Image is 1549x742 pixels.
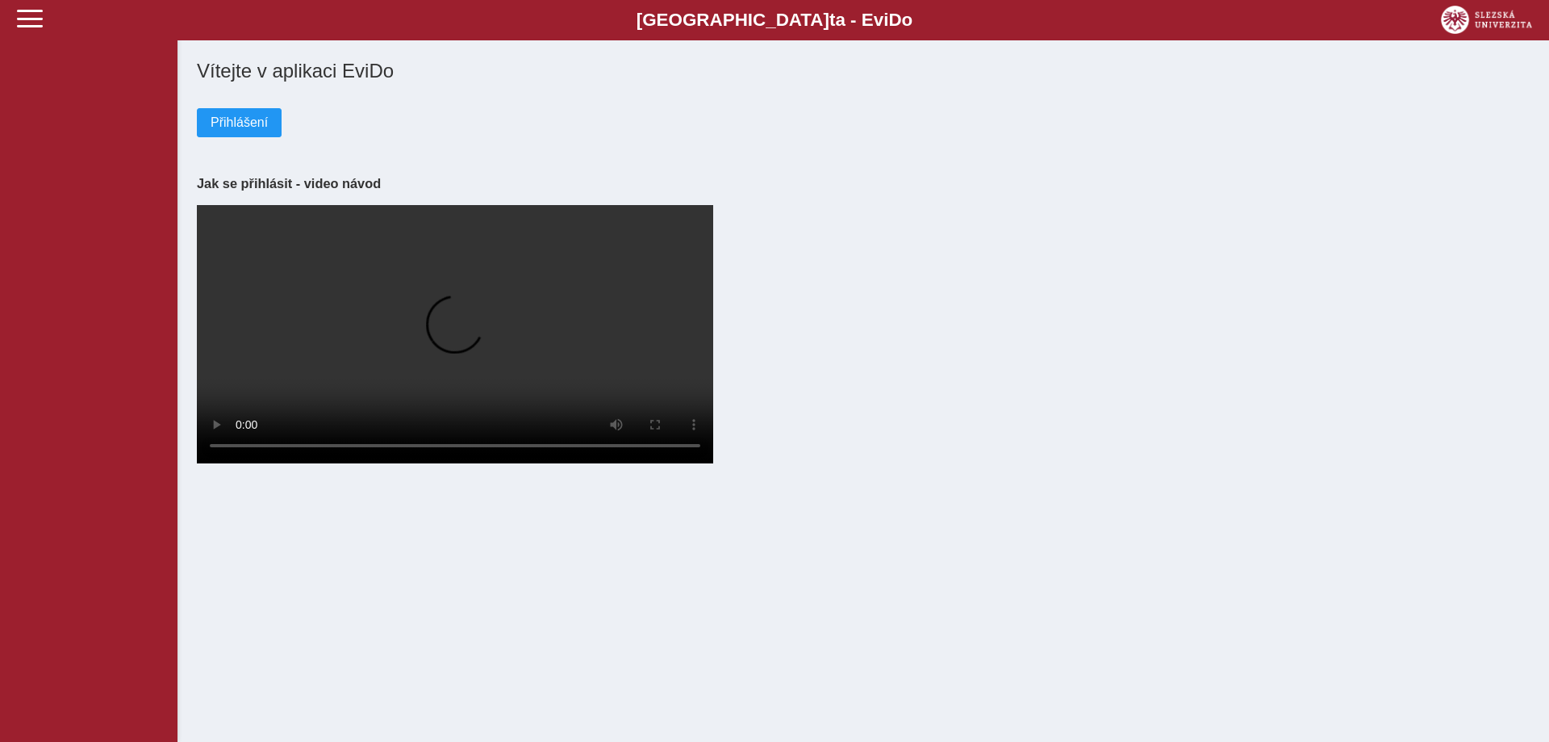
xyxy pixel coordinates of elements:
b: [GEOGRAPHIC_DATA] a - Evi [48,10,1501,31]
h3: Jak se přihlásit - video návod [197,176,1530,191]
video: Your browser does not support the video tag. [197,205,713,463]
h1: Vítejte v aplikaci EviDo [197,60,1530,82]
span: t [829,10,835,30]
span: Přihlášení [211,115,268,130]
span: D [888,10,901,30]
span: o [902,10,913,30]
button: Přihlášení [197,108,282,137]
img: logo_web_su.png [1441,6,1532,34]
